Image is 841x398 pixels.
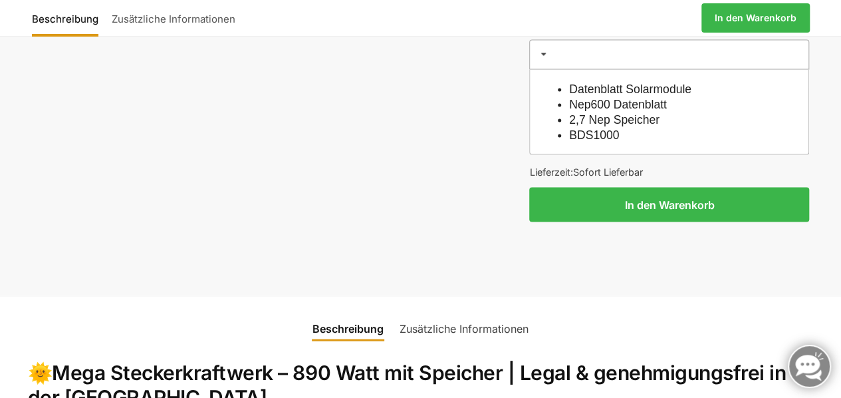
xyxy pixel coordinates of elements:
a: In den Warenkorb [701,3,810,33]
a: BDS1000 [569,128,619,142]
a: Beschreibung [304,313,392,345]
a: 2,7 Nep Speicher [569,113,660,126]
iframe: Sicherer Rahmen für schnelle Bezahlvorgänge [527,230,812,267]
span: Sofort Lieferbar [572,166,642,178]
a: Datenblatt Solarmodule [569,83,691,96]
a: Beschreibung [32,2,105,34]
a: Zusätzliche Informationen [105,2,242,34]
span: Lieferzeit: [529,166,642,178]
a: Nep600 Datenblatt [569,98,667,111]
a: Zusätzliche Informationen [392,313,537,345]
button: In den Warenkorb [529,188,809,222]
